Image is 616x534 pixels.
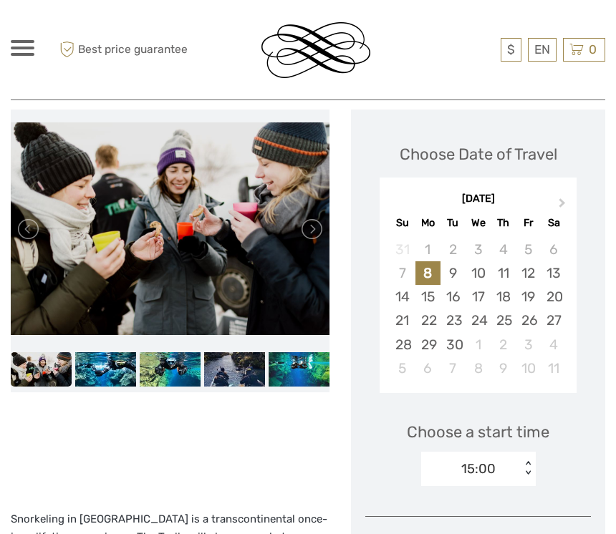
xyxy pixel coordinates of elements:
div: Choose Saturday, October 4th, 2025 [541,333,566,356]
div: Choose Monday, September 29th, 2025 [415,333,441,356]
div: Choose Sunday, September 28th, 2025 [390,333,415,356]
div: Not available Tuesday, September 2nd, 2025 [441,238,466,261]
div: < > [521,461,534,476]
img: 75d647d656dd4db696dce9e52e88ad65_slider_thumbnail.jpeg [75,352,136,387]
div: Choose Friday, October 3rd, 2025 [516,333,541,356]
div: Not available Monday, September 1st, 2025 [415,238,441,261]
span: Choose a start time [407,421,549,443]
img: e4836f5d6b5a4ae7b7a372b7a5566b34_main_slider.jpeg [11,122,329,335]
div: Su [390,213,415,233]
div: Choose Friday, September 12th, 2025 [516,261,541,285]
img: 4025e2a855994a03953698f081b64217_slider_thumbnail.jpeg [269,352,329,387]
div: Choose Thursday, September 11th, 2025 [491,261,516,285]
div: Choose Wednesday, September 24th, 2025 [466,309,491,332]
div: Choose Tuesday, September 16th, 2025 [441,285,466,309]
div: Choose Wednesday, September 10th, 2025 [466,261,491,285]
div: Sa [541,213,566,233]
div: Not available Friday, September 5th, 2025 [516,238,541,261]
div: Choose Thursday, October 9th, 2025 [491,356,516,380]
div: Mo [415,213,441,233]
div: Choose Friday, September 26th, 2025 [516,309,541,332]
span: 0 [587,42,599,57]
div: Choose Sunday, September 21st, 2025 [390,309,415,332]
div: Choose Monday, September 22nd, 2025 [415,309,441,332]
button: Next Month [552,195,575,218]
div: Choose Tuesday, October 7th, 2025 [441,356,466,380]
img: b38d8be986544a669e657d121ea304ce_slider_thumbnail.jpeg [140,352,201,387]
div: Choose Monday, September 15th, 2025 [415,285,441,309]
div: Choose Friday, September 19th, 2025 [516,285,541,309]
div: Choose Tuesday, September 30th, 2025 [441,333,466,356]
div: month 2025-09 [384,238,572,380]
div: Not available Saturday, September 6th, 2025 [541,238,566,261]
img: ec458f9b74944b7aa115685f463d0572_slider_thumbnail.jpeg [204,352,265,387]
div: Choose Friday, October 10th, 2025 [516,356,541,380]
div: EN [528,38,557,62]
div: Choose Sunday, October 5th, 2025 [390,356,415,380]
div: 15:00 [461,460,496,478]
div: Choose Sunday, September 14th, 2025 [390,285,415,309]
div: Choose Saturday, September 13th, 2025 [541,261,566,285]
img: Reykjavik Residence [261,22,370,78]
div: Choose Wednesday, October 1st, 2025 [466,333,491,356]
div: Choose Monday, September 8th, 2025 [415,261,441,285]
div: Choose Monday, October 6th, 2025 [415,356,441,380]
div: Choose Saturday, September 20th, 2025 [541,285,566,309]
img: e4836f5d6b5a4ae7b7a372b7a5566b34_slider_thumbnail.jpeg [11,352,72,387]
div: Choose Thursday, September 18th, 2025 [491,285,516,309]
div: Choose Saturday, October 11th, 2025 [541,356,566,380]
div: Tu [441,213,466,233]
div: Not available Sunday, September 7th, 2025 [390,261,415,285]
div: Not available Thursday, September 4th, 2025 [491,238,516,261]
div: Choose Date of Travel [400,143,557,165]
div: We [466,213,491,233]
div: Choose Tuesday, September 9th, 2025 [441,261,466,285]
div: Th [491,213,516,233]
div: Choose Thursday, October 2nd, 2025 [491,333,516,356]
div: Choose Wednesday, October 8th, 2025 [466,356,491,380]
p: We're away right now. Please check back later! [20,25,162,37]
div: Choose Tuesday, September 23rd, 2025 [441,309,466,332]
button: Open LiveChat chat widget [165,22,182,39]
div: Not available Wednesday, September 3rd, 2025 [466,238,491,261]
div: Choose Thursday, September 25th, 2025 [491,309,516,332]
span: Best price guarantee [56,38,188,62]
div: Not available Sunday, August 31st, 2025 [390,238,415,261]
div: [DATE] [380,192,577,207]
div: Choose Saturday, September 27th, 2025 [541,309,566,332]
div: Fr [516,213,541,233]
div: Choose Wednesday, September 17th, 2025 [466,285,491,309]
span: $ [507,42,515,57]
